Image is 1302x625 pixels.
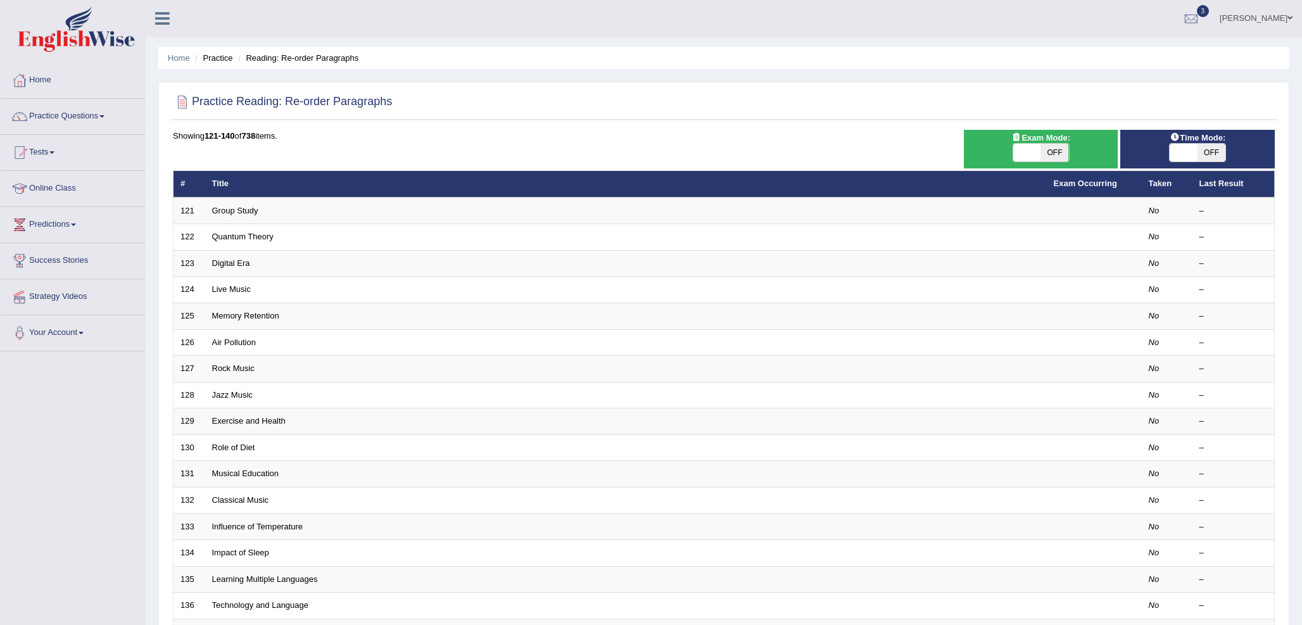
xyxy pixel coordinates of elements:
a: Home [168,53,190,63]
td: 131 [174,461,205,488]
b: 738 [241,131,255,141]
td: 128 [174,382,205,408]
a: Learning Multiple Languages [212,574,318,584]
th: Last Result [1192,171,1275,198]
em: No [1149,495,1160,505]
a: Musical Education [212,469,279,478]
a: Tests [1,135,145,167]
h2: Practice Reading: Re-order Paragraphs [173,92,392,111]
em: No [1149,390,1160,400]
div: – [1199,521,1268,533]
th: Title [205,171,1047,198]
span: 3 [1197,5,1210,17]
div: – [1199,363,1268,375]
a: Your Account [1,315,145,347]
li: Practice [192,52,232,64]
a: Quantum Theory [212,232,274,241]
th: # [174,171,205,198]
td: 135 [174,566,205,593]
em: No [1149,416,1160,426]
em: No [1149,600,1160,610]
td: 130 [174,434,205,461]
em: No [1149,522,1160,531]
a: Exercise and Health [212,416,286,426]
th: Taken [1142,171,1192,198]
span: Time Mode: [1165,131,1230,144]
div: Show exams occurring in exams [964,130,1118,168]
a: Group Study [212,206,258,215]
div: – [1199,495,1268,507]
em: No [1149,338,1160,347]
a: Role of Diet [212,443,255,452]
td: 136 [174,593,205,619]
span: OFF [1040,144,1068,161]
a: Success Stories [1,243,145,275]
td: 133 [174,514,205,540]
div: – [1199,442,1268,454]
div: – [1199,547,1268,559]
div: – [1199,258,1268,270]
td: 127 [174,356,205,382]
em: No [1149,284,1160,294]
a: Digital Era [212,258,250,268]
a: Jazz Music [212,390,253,400]
a: Exam Occurring [1054,179,1117,188]
a: Strategy Videos [1,279,145,311]
a: Predictions [1,207,145,239]
div: – [1199,337,1268,349]
div: – [1199,284,1268,296]
td: 134 [174,540,205,567]
em: No [1149,443,1160,452]
td: 123 [174,250,205,277]
a: Live Music [212,284,251,294]
em: No [1149,574,1160,584]
em: No [1149,469,1160,478]
a: Practice Questions [1,99,145,130]
td: 125 [174,303,205,330]
em: No [1149,311,1160,320]
span: OFF [1198,144,1225,161]
a: Rock Music [212,363,255,373]
div: – [1199,574,1268,586]
a: Air Pollution [212,338,256,347]
span: Exam Mode: [1006,131,1075,144]
div: – [1199,389,1268,401]
a: Home [1,63,145,94]
em: No [1149,548,1160,557]
div: – [1199,310,1268,322]
em: No [1149,206,1160,215]
b: 121-140 [205,131,235,141]
a: Online Class [1,171,145,203]
td: 126 [174,329,205,356]
div: Showing of items. [173,130,1275,142]
a: Technology and Language [212,600,309,610]
td: 122 [174,224,205,251]
a: Classical Music [212,495,269,505]
li: Reading: Re-order Paragraphs [235,52,358,64]
em: No [1149,258,1160,268]
div: – [1199,468,1268,480]
em: No [1149,363,1160,373]
td: 132 [174,487,205,514]
td: 121 [174,198,205,224]
em: No [1149,232,1160,241]
a: Influence of Temperature [212,522,303,531]
a: Memory Retention [212,311,279,320]
div: – [1199,415,1268,427]
div: – [1199,205,1268,217]
div: – [1199,231,1268,243]
td: 129 [174,408,205,435]
td: 124 [174,277,205,303]
div: – [1199,600,1268,612]
a: Impact of Sleep [212,548,269,557]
